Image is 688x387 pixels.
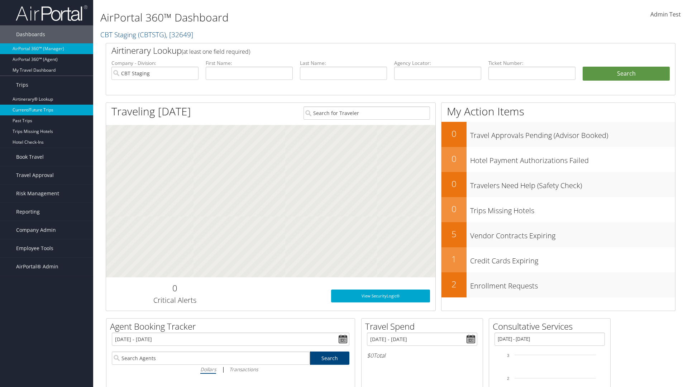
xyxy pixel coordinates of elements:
a: 0Travelers Need Help (Safety Check) [441,172,675,197]
span: Book Travel [16,148,44,166]
label: Agency Locator: [394,59,481,67]
span: Travel Approval [16,166,54,184]
h2: 0 [441,203,467,215]
h3: Hotel Payment Authorizations Failed [470,152,675,166]
h3: Vendor Contracts Expiring [470,227,675,241]
h3: Critical Alerts [111,295,238,305]
span: Reporting [16,203,40,221]
h2: 0 [441,178,467,190]
span: Dashboards [16,25,45,43]
i: Dollars [200,366,216,373]
h2: 0 [111,282,238,294]
a: 0Travel Approvals Pending (Advisor Booked) [441,122,675,147]
h1: AirPortal 360™ Dashboard [100,10,487,25]
a: CBT Staging [100,30,193,39]
span: ( CBTSTG ) [138,30,166,39]
label: First Name: [206,59,293,67]
a: 0Hotel Payment Authorizations Failed [441,147,675,172]
span: Risk Management [16,185,59,202]
h2: Agent Booking Tracker [110,320,355,333]
a: View SecurityLogic® [331,290,430,302]
h2: 5 [441,228,467,240]
span: AirPortal® Admin [16,258,58,276]
input: Search Agents [112,352,310,365]
h3: Credit Cards Expiring [470,252,675,266]
tspan: 3 [507,353,509,358]
a: 5Vendor Contracts Expiring [441,222,675,247]
a: Search [310,352,350,365]
img: airportal-logo.png [16,5,87,21]
button: Search [583,67,670,81]
h2: Airtinerary Lookup [111,44,622,57]
span: Company Admin [16,221,56,239]
label: Company - Division: [111,59,199,67]
h1: Traveling [DATE] [111,104,191,119]
a: 1Credit Cards Expiring [441,247,675,272]
h2: 1 [441,253,467,265]
a: 2Enrollment Requests [441,272,675,297]
span: Trips [16,76,28,94]
i: Transactions [229,366,258,373]
h2: 2 [441,278,467,290]
h6: Total [367,352,477,359]
a: Admin Test [650,4,681,26]
h2: 0 [441,153,467,165]
h3: Trips Missing Hotels [470,202,675,216]
span: , [ 32649 ] [166,30,193,39]
h2: 0 [441,128,467,140]
h3: Enrollment Requests [470,277,675,291]
h2: Consultative Services [493,320,610,333]
span: Employee Tools [16,239,53,257]
h2: Travel Spend [365,320,483,333]
span: Admin Test [650,10,681,18]
label: Last Name: [300,59,387,67]
input: Search for Traveler [304,106,430,120]
h1: My Action Items [441,104,675,119]
label: Ticket Number: [488,59,575,67]
div: | [112,365,349,374]
span: (at least one field required) [182,48,250,56]
a: 0Trips Missing Hotels [441,197,675,222]
tspan: 2 [507,376,509,381]
span: $0 [367,352,373,359]
h3: Travel Approvals Pending (Advisor Booked) [470,127,675,140]
h3: Travelers Need Help (Safety Check) [470,177,675,191]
